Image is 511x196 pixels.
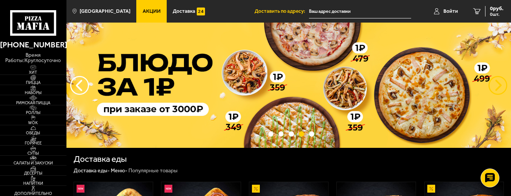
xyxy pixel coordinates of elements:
[80,9,130,14] span: [GEOGRAPHIC_DATA]
[490,12,503,17] span: 0 шт.
[77,185,84,193] img: Новинка
[128,167,178,174] div: Популярные товары
[74,167,110,174] a: Доставка еды-
[309,5,411,18] input: Ваш адрес доставки
[252,185,260,193] img: Акционный
[289,131,294,137] button: точки переключения
[164,185,172,193] img: Новинка
[143,9,161,14] span: Акции
[173,9,195,14] span: Доставка
[443,9,458,14] span: Войти
[268,131,274,137] button: точки переключения
[490,6,503,11] span: 0 руб.
[309,131,314,137] button: точки переключения
[197,8,205,15] img: 15daf4d41897b9f0e9f617042186c801.svg
[111,167,127,174] a: Меню-
[299,131,304,137] button: точки переключения
[255,9,309,14] span: Доставить по адресу:
[427,185,435,193] img: Акционный
[74,155,127,164] h1: Доставка еды
[70,76,89,95] button: следующий
[279,131,284,137] button: точки переключения
[488,76,507,95] button: предыдущий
